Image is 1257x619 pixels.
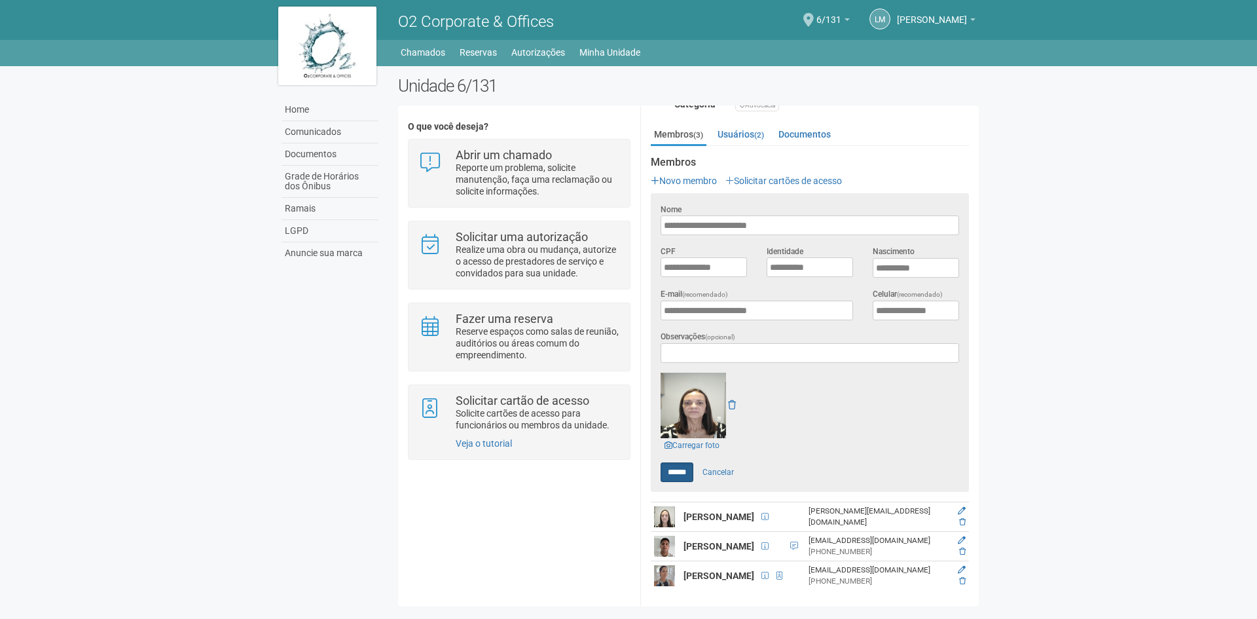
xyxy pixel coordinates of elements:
label: Observações [661,331,735,343]
strong: [PERSON_NAME] [683,571,754,581]
small: (3) [693,130,703,140]
img: user.png [654,565,675,586]
label: Identidade [767,246,803,257]
div: [EMAIL_ADDRESS][DOMAIN_NAME] [809,535,946,546]
h2: Unidade 6/131 [398,76,979,96]
img: GetFile [661,373,726,438]
span: (opcional) [705,333,735,341]
a: Usuários(2) [714,124,767,144]
div: [PERSON_NAME][EMAIL_ADDRESS][DOMAIN_NAME] [809,506,946,528]
span: O2 Corporate & Offices [398,12,554,31]
strong: Fazer uma reserva [456,312,553,326]
p: Reserve espaços como salas de reunião, auditórios ou áreas comum do empreendimento. [456,326,620,361]
strong: Solicitar cartão de acesso [456,394,589,407]
a: Autorizações [511,43,565,62]
a: Excluir membro [959,576,966,586]
a: Excluir membro [959,517,966,527]
h4: O que você deseja? [408,122,630,132]
a: Documentos [282,143,378,166]
a: LM [869,9,890,29]
a: Novo membro [651,176,717,186]
img: logo.jpg [278,7,376,85]
a: Reservas [460,43,497,62]
span: 6/131 [816,2,841,25]
p: Reporte um problema, solicite manutenção, faça uma reclamação ou solicite informações. [456,162,620,197]
a: Remover [728,400,736,410]
div: [PHONE_NUMBER] [809,546,946,557]
a: Abrir um chamado Reporte um problema, solicite manutenção, faça uma reclamação ou solicite inform... [418,149,619,197]
div: [EMAIL_ADDRESS][DOMAIN_NAME] [809,565,946,576]
img: user.png [654,506,675,527]
a: Home [282,99,378,121]
a: Comunicados [282,121,378,143]
a: Excluir membro [959,547,966,556]
div: [PHONE_NUMBER] [809,576,946,587]
a: [PERSON_NAME] [897,16,975,27]
a: Chamados [401,43,445,62]
label: CPF [661,246,676,257]
span: (recomendado) [682,291,728,298]
a: Documentos [775,124,834,144]
a: Editar membro [958,506,966,516]
strong: Abrir um chamado [456,148,552,162]
a: Solicitar cartões de acesso [725,176,842,186]
a: Grade de Horários dos Ônibus [282,166,378,198]
strong: Membros [651,157,969,168]
a: Carregar foto [661,438,723,453]
a: Membros(3) [651,124,706,146]
p: Realize uma obra ou mudança, autorize o acesso de prestadores de serviço e convidados para sua un... [456,244,620,279]
label: Nascimento [873,246,915,257]
label: Nome [661,204,682,216]
span: Lana Martins [897,2,967,25]
strong: Solicitar uma autorização [456,230,588,244]
strong: [PERSON_NAME] [683,512,754,522]
a: LGPD [282,220,378,242]
p: Solicite cartões de acesso para funcionários ou membros da unidade. [456,407,620,431]
a: Solicitar cartão de acesso Solicite cartões de acesso para funcionários ou membros da unidade. [418,395,619,431]
label: E-mail [661,288,728,301]
a: Anuncie sua marca [282,242,378,264]
a: Ramais [282,198,378,220]
a: Editar membro [958,565,966,574]
a: Editar membro [958,536,966,545]
img: user.png [654,536,675,557]
label: Celular [873,288,943,301]
a: Minha Unidade [579,43,640,62]
div: Advocacia [735,99,779,111]
a: Solicitar uma autorização Realize uma obra ou mudança, autorize o acesso de prestadores de serviç... [418,231,619,279]
span: (recomendado) [897,291,943,298]
a: 6/131 [816,16,850,27]
small: (2) [754,130,764,140]
a: Veja o tutorial [456,438,512,449]
a: Cancelar [695,462,741,482]
strong: [PERSON_NAME] [683,541,754,552]
a: Fazer uma reserva Reserve espaços como salas de reunião, auditórios ou áreas comum do empreendime... [418,313,619,361]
